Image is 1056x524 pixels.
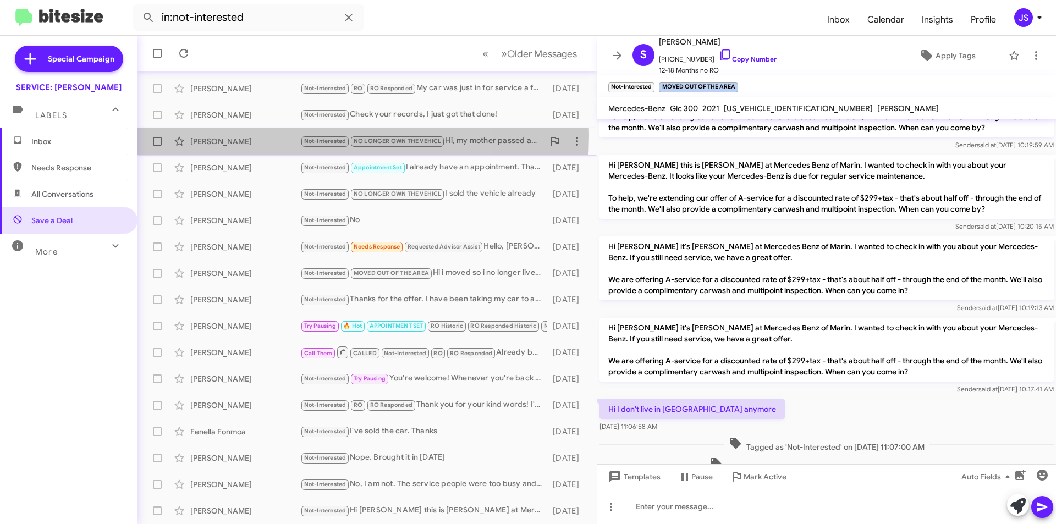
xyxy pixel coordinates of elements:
span: RO [354,401,362,409]
span: Not-Interested [304,269,346,277]
div: Hi i moved so i no longer live in [GEOGRAPHIC_DATA] , thanks for checking though ! feel free to d... [300,267,547,279]
span: « [482,47,488,60]
span: RO Historic [431,322,463,329]
div: Hello, [PERSON_NAME]. I was dissatisfied with the service. 1. The code for the problem that was f... [300,240,547,253]
span: Mercedes-Benz [608,103,665,113]
button: Apply Tags [890,46,1003,65]
span: RO Responded [370,85,413,92]
span: Needs Response [31,162,125,173]
div: [PERSON_NAME] [190,189,300,200]
a: Inbox [818,4,859,36]
p: Hi I don't live in [GEOGRAPHIC_DATA] anymore [599,399,785,419]
button: JS [1005,8,1044,27]
span: [PHONE_NUMBER] [659,48,777,65]
small: MOVED OUT OF THE AREA [659,82,738,92]
div: [PERSON_NAME] [190,268,300,279]
div: Thanks for the offer. I have been taking my car to an independent garage. [300,293,547,306]
div: Nope. Brought it in [DATE] [300,451,547,464]
div: [PERSON_NAME] [190,136,300,147]
div: My car was just in for service a few weeks ago. Was this not addressed? [300,82,547,95]
div: I already have an appointment. Thank you. [300,161,547,174]
span: APPOINTMENT SET [370,322,424,329]
div: Thank you for your kind words! I'm glad to hear about your positive experience. If you need to sc... [300,399,547,411]
span: Inbox [31,136,125,147]
span: Tagged as 'MOVED OUT OF THE AREA' on [DATE] 9:41:09 AM [705,457,948,473]
span: Not-Interested [304,137,346,145]
span: Not-Interested [304,164,346,171]
span: Try Pausing [354,375,386,382]
div: [DATE] [547,189,588,200]
div: No, I am not. The service people were too busy and not polite. When I received my car back, I got... [300,478,547,490]
div: [PERSON_NAME] [190,321,300,332]
small: Not-Interested [608,82,654,92]
span: Appointment Set [354,164,402,171]
div: [PERSON_NAME] [190,453,300,464]
button: Previous [476,42,495,65]
div: [DATE] [547,426,588,437]
nav: Page navigation example [476,42,584,65]
span: » [501,47,507,60]
span: Save a Deal [31,215,73,226]
div: [DATE] [547,321,588,332]
span: Glc 300 [670,103,698,113]
div: Check your records, I just got that done! [300,108,547,121]
div: Thank you.we have moved to [GEOGRAPHIC_DATA]. [300,319,547,332]
span: Profile [962,4,1005,36]
span: Insights [913,4,962,36]
span: More [35,247,58,257]
div: SERVICE: [PERSON_NAME] [16,82,122,93]
div: [PERSON_NAME] [190,373,300,384]
span: said at [978,304,998,312]
button: Mark Active [722,467,795,487]
div: [DATE] [547,373,588,384]
span: Not-Interested [304,428,346,435]
input: Search [133,4,364,31]
div: [PERSON_NAME] [190,241,300,252]
div: [DATE] [547,453,588,464]
span: [US_VEHICLE_IDENTIFICATION_NUMBER] [724,103,873,113]
span: [PERSON_NAME] [877,103,939,113]
a: Copy Number [719,55,777,63]
span: Labels [35,111,67,120]
span: said at [977,141,996,149]
span: 🔥 Hot [343,322,362,329]
span: Sender [DATE] 10:17:41 AM [957,385,1054,393]
div: [PERSON_NAME] [190,479,300,490]
p: Hi [PERSON_NAME] it's [PERSON_NAME] at Mercedes Benz of Marin. I wanted to check in with you abou... [599,318,1054,382]
button: Templates [597,467,669,487]
span: Sender [DATE] 10:19:59 AM [955,141,1054,149]
div: [DATE] [547,294,588,305]
div: Already booked it thx [300,345,547,359]
span: Not-Interested [304,296,346,303]
div: [PERSON_NAME] [190,294,300,305]
p: Hi [PERSON_NAME] this is [PERSON_NAME] at Mercedes Benz of Marin. I wanted to check in with you a... [599,155,1054,219]
span: RO Responded Historic [470,322,536,329]
div: You're welcome! Whenever you're back from [GEOGRAPHIC_DATA], feel free to reach out on here to sc... [300,372,547,385]
span: CALLED [353,350,377,357]
span: NO LONGER OWN THE VEHICL [354,137,442,145]
span: said at [978,385,998,393]
span: MOVED OUT OF THE AREA [354,269,429,277]
div: JS [1014,8,1033,27]
div: [PERSON_NAME] [190,505,300,516]
span: All Conversations [31,189,94,200]
span: said at [977,222,996,230]
div: No [300,214,547,227]
a: Calendar [859,4,913,36]
div: [PERSON_NAME] [190,400,300,411]
span: Sender [DATE] 10:19:13 AM [957,304,1054,312]
span: 12-18 Months no RO [659,65,777,76]
div: [PERSON_NAME] [190,109,300,120]
span: NO LONGER OWN THE VEHICL [354,190,442,197]
button: Auto Fields [953,467,1023,487]
div: Fenella Fonmoa [190,426,300,437]
div: I sold the vehicle already [300,187,547,200]
div: [PERSON_NAME] [190,162,300,173]
span: Mark Active [744,467,787,487]
a: Special Campaign [15,46,123,72]
span: Not-Interested [304,111,346,118]
span: Auto Fields [961,467,1014,487]
div: [DATE] [547,347,588,358]
div: [DATE] [547,83,588,94]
